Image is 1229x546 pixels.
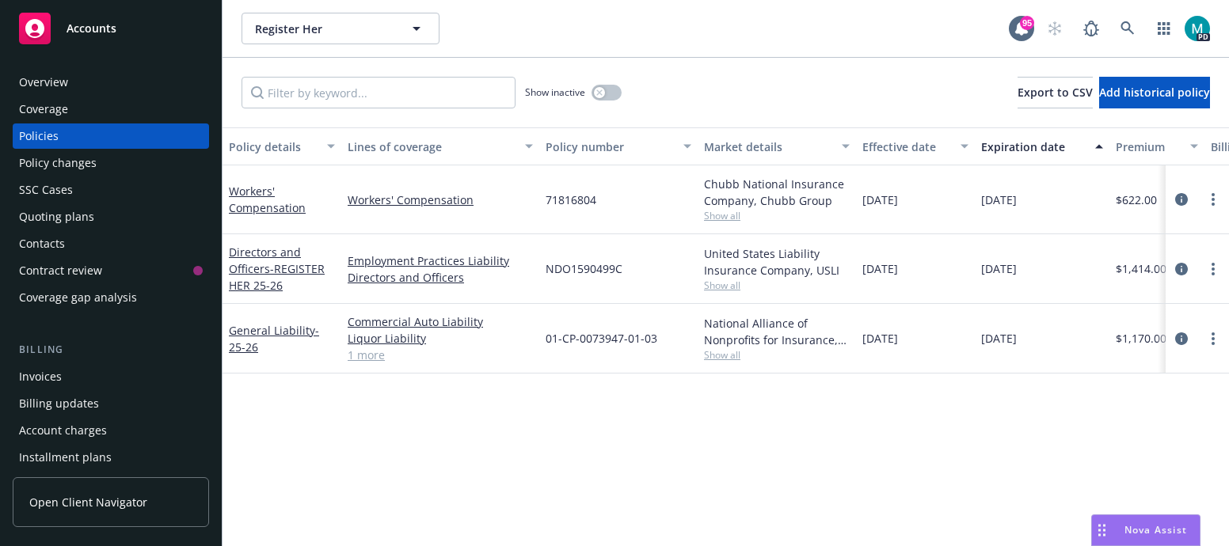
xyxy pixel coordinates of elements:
button: Effective date [856,127,975,165]
div: Billing updates [19,391,99,416]
button: Export to CSV [1018,77,1093,108]
a: more [1204,190,1223,209]
a: Commercial Auto Liability [348,313,533,330]
div: Policy number [546,138,674,155]
a: Report a Bug [1075,13,1107,44]
a: Installment plans [13,445,209,470]
div: Policies [19,123,59,149]
span: Show inactive [525,85,585,99]
a: Employment Practices Liability [348,252,533,269]
div: Contract review [19,258,102,283]
a: Coverage gap analysis [13,285,209,310]
span: NDO1590499C [546,260,622,277]
a: Accounts [13,6,209,51]
div: Effective date [862,138,951,155]
div: Billing [13,342,209,358]
div: Expiration date [981,138,1086,155]
input: Filter by keyword... [242,77,516,108]
img: photo [1185,16,1210,41]
div: Coverage [19,97,68,122]
a: Workers' Compensation [348,191,533,208]
a: Policy changes [13,150,209,176]
a: Account charges [13,418,209,443]
span: - 25-26 [229,323,319,355]
span: [DATE] [862,260,898,277]
div: Policy details [229,138,318,155]
div: Coverage gap analysis [19,285,137,310]
span: [DATE] [981,330,1017,347]
a: Workers' Compensation [229,184,306,215]
span: [DATE] [981,191,1017,208]
a: Overview [13,70,209,95]
span: Accounts [67,22,116,35]
a: Directors and Officers [348,269,533,286]
a: more [1204,329,1223,348]
span: Show all [704,348,850,362]
button: Add historical policy [1099,77,1210,108]
button: Register Her [242,13,439,44]
span: Show all [704,279,850,292]
span: Add historical policy [1099,85,1210,100]
span: Open Client Navigator [29,494,147,510]
div: Contacts [19,231,65,256]
div: Account charges [19,418,107,443]
span: Show all [704,209,850,222]
a: Switch app [1148,13,1180,44]
div: Installment plans [19,445,112,470]
div: Overview [19,70,68,95]
div: United States Liability Insurance Company, USLI [704,245,850,279]
span: 71816804 [546,191,596,208]
button: Nova Assist [1091,514,1200,546]
span: 01-CP-0073947-01-03 [546,330,657,347]
div: Quoting plans [19,204,94,229]
span: $622.00 [1116,191,1157,208]
div: Policy changes [19,150,97,176]
a: circleInformation [1172,329,1191,348]
a: Search [1112,13,1143,44]
a: Liquor Liability [348,330,533,347]
div: Lines of coverage [348,138,516,155]
button: Lines of coverage [341,127,539,165]
a: Start snowing [1039,13,1071,44]
a: Contract review [13,258,209,283]
span: Register Her [255,21,392,37]
span: Export to CSV [1018,85,1093,100]
a: more [1204,260,1223,279]
span: [DATE] [981,260,1017,277]
span: [DATE] [862,191,898,208]
button: Premium [1109,127,1204,165]
button: Market details [698,127,856,165]
button: Policy number [539,127,698,165]
a: Invoices [13,364,209,389]
span: $1,170.00 [1116,330,1166,347]
a: Policies [13,123,209,149]
a: SSC Cases [13,177,209,203]
span: $1,414.00 [1116,260,1166,277]
a: circleInformation [1172,190,1191,209]
button: Expiration date [975,127,1109,165]
span: [DATE] [862,330,898,347]
div: National Alliance of Nonprofits for Insurance, Inc., Nonprofits Insurance Alliance of [US_STATE],... [704,315,850,348]
div: SSC Cases [19,177,73,203]
a: circleInformation [1172,260,1191,279]
a: General Liability [229,323,319,355]
span: - REGISTER HER 25-26 [229,261,325,293]
a: 1 more [348,347,533,363]
a: Quoting plans [13,204,209,229]
a: Directors and Officers [229,245,325,293]
div: 95 [1020,16,1034,30]
div: Premium [1116,138,1181,155]
div: Market details [704,138,832,155]
a: Contacts [13,231,209,256]
button: Policy details [223,127,341,165]
div: Drag to move [1092,515,1112,545]
div: Invoices [19,364,62,389]
a: Coverage [13,97,209,122]
div: Chubb National Insurance Company, Chubb Group [704,176,850,209]
a: Billing updates [13,391,209,416]
span: Nova Assist [1124,523,1187,537]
